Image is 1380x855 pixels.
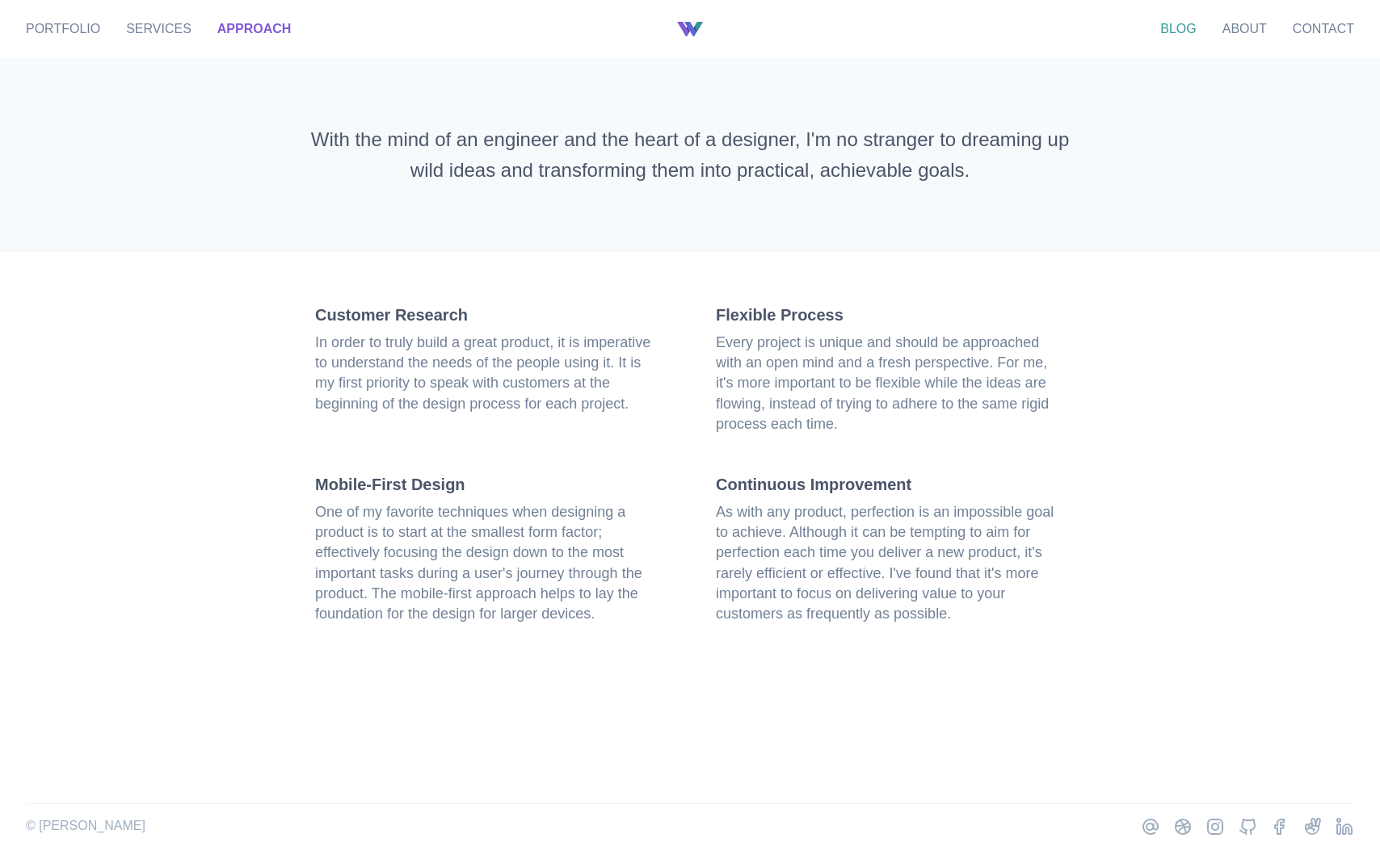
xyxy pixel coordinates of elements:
p: Every project is unique and should be approached with an open mind and a fresh perspective. For m... [716,333,1065,434]
a: Back to Home [677,16,703,42]
p: As with any product, perfection is an impossible goal to achieve. Although it can be tempting to ... [716,502,1065,624]
h4: Flexible Process [716,304,1065,326]
h1: With the mind of an engineer and the heart of a designer, I'm no stranger to dreaming up wild ide... [302,124,1078,187]
a: Portfolio [26,22,100,36]
a: About [1222,22,1267,36]
a: AngelList [1302,817,1322,836]
a: LinkedIn [1335,817,1354,836]
a: Facebook [1270,817,1290,836]
p: © [PERSON_NAME] [26,817,145,835]
a: Instagram [1205,817,1225,836]
a: Services [126,22,191,36]
h4: Customer Research [315,304,664,326]
a: Blog [1160,22,1196,36]
h4: Continuous Improvement [716,473,1065,496]
h4: Mobile-First Design [315,473,664,496]
a: Contact [1293,22,1354,36]
p: One of my favorite techniques when designing a product is to start at the smallest form factor; e... [315,502,664,624]
a: GitHub [1238,817,1257,836]
a: Dribbble [1173,817,1193,836]
a: Email [1141,817,1160,836]
p: In order to truly build a great product, it is imperative to understand the needs of the people u... [315,333,664,414]
a: Approach [217,22,292,36]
